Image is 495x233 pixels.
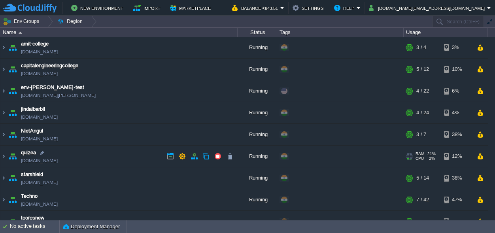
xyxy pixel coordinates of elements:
[71,3,126,13] button: New Environment
[21,62,78,70] a: capitalengineeringcollege
[238,167,277,189] div: Running
[3,16,42,27] button: Env Groups
[1,28,237,37] div: Name
[334,3,357,13] button: Help
[21,83,84,91] a: env-[PERSON_NAME]-test
[0,102,7,123] img: AMDAwAAAACH5BAEAAAAALAAAAAABAAEAAAICRAEAOw==
[7,37,18,58] img: AMDAwAAAACH5BAEAAAAALAAAAAABAAEAAAICRAEAOw==
[444,189,470,210] div: 47%
[238,189,277,210] div: Running
[7,102,18,123] img: AMDAwAAAACH5BAEAAAAALAAAAAABAAEAAAICRAEAOw==
[0,167,7,189] img: AMDAwAAAACH5BAEAAAAALAAAAAABAAEAAAICRAEAOw==
[0,80,7,102] img: AMDAwAAAACH5BAEAAAAALAAAAAABAAEAAAICRAEAOw==
[444,211,470,232] div: 11%
[416,189,429,210] div: 7 / 42
[444,167,470,189] div: 38%
[416,102,429,123] div: 4 / 24
[133,3,163,13] button: Import
[21,200,58,208] a: [DOMAIN_NAME]
[7,146,18,167] img: AMDAwAAAACH5BAEAAAAALAAAAAABAAEAAAICRAEAOw==
[232,3,280,13] button: Balance ₹843.51
[238,28,277,37] div: Status
[21,91,96,99] a: [DOMAIN_NAME][PERSON_NAME]
[238,80,277,102] div: Running
[238,146,277,167] div: Running
[63,223,120,231] button: Deployment Manager
[0,189,7,210] img: AMDAwAAAACH5BAEAAAAALAAAAAABAAEAAAICRAEAOw==
[21,149,36,157] a: quizea
[19,32,22,34] img: AMDAwAAAACH5BAEAAAAALAAAAAABAAEAAAICRAEAOw==
[427,156,435,161] span: 2%
[416,37,426,58] div: 3 / 4
[444,102,470,123] div: 4%
[238,59,277,80] div: Running
[427,152,436,156] span: 21%
[0,146,7,167] img: AMDAwAAAACH5BAEAAAAALAAAAAABAAEAAAICRAEAOw==
[21,40,49,48] a: amit-college
[21,170,43,178] a: starshield
[416,59,429,80] div: 5 / 12
[416,124,426,145] div: 3 / 7
[21,192,38,200] a: Techno
[21,127,43,135] a: NietAngul
[404,28,487,37] div: Usage
[462,201,487,225] iframe: chat widget
[3,3,57,13] img: CloudJiffy
[444,124,470,145] div: 38%
[293,3,326,13] button: Settings
[7,189,18,210] img: AMDAwAAAACH5BAEAAAAALAAAAAABAAEAAAICRAEAOw==
[416,211,429,232] div: 7 / 70
[238,211,277,232] div: Running
[369,3,487,13] button: [DOMAIN_NAME][EMAIL_ADDRESS][DOMAIN_NAME]
[21,113,58,121] a: [DOMAIN_NAME]
[238,37,277,58] div: Running
[0,37,7,58] img: AMDAwAAAACH5BAEAAAAALAAAAAABAAEAAAICRAEAOw==
[21,178,58,186] a: [DOMAIN_NAME]
[21,135,58,143] a: [DOMAIN_NAME]
[7,59,18,80] img: AMDAwAAAACH5BAEAAAAALAAAAAABAAEAAAICRAEAOw==
[170,3,213,13] button: Marketplace
[416,80,429,102] div: 4 / 22
[416,156,424,161] span: CPU
[21,214,44,222] a: toorosnew
[7,124,18,145] img: AMDAwAAAACH5BAEAAAAALAAAAAABAAEAAAICRAEAOw==
[416,152,424,156] span: RAM
[444,80,470,102] div: 6%
[7,167,18,189] img: AMDAwAAAACH5BAEAAAAALAAAAAABAAEAAAICRAEAOw==
[444,59,470,80] div: 10%
[238,102,277,123] div: Running
[21,157,58,165] a: [DOMAIN_NAME]
[0,59,7,80] img: AMDAwAAAACH5BAEAAAAALAAAAAABAAEAAAICRAEAOw==
[7,80,18,102] img: AMDAwAAAACH5BAEAAAAALAAAAAABAAEAAAICRAEAOw==
[0,124,7,145] img: AMDAwAAAACH5BAEAAAAALAAAAAABAAEAAAICRAEAOw==
[0,211,7,232] img: AMDAwAAAACH5BAEAAAAALAAAAAABAAEAAAICRAEAOw==
[444,37,470,58] div: 3%
[238,124,277,145] div: Running
[57,16,85,27] button: Region
[444,146,470,167] div: 12%
[278,28,403,37] div: Tags
[10,220,59,233] div: No active tasks
[416,167,429,189] div: 5 / 14
[7,211,18,232] img: AMDAwAAAACH5BAEAAAAALAAAAAABAAEAAAICRAEAOw==
[21,70,58,78] a: [DOMAIN_NAME]
[21,105,45,113] a: jindalbarbil
[21,48,58,56] a: [DOMAIN_NAME]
